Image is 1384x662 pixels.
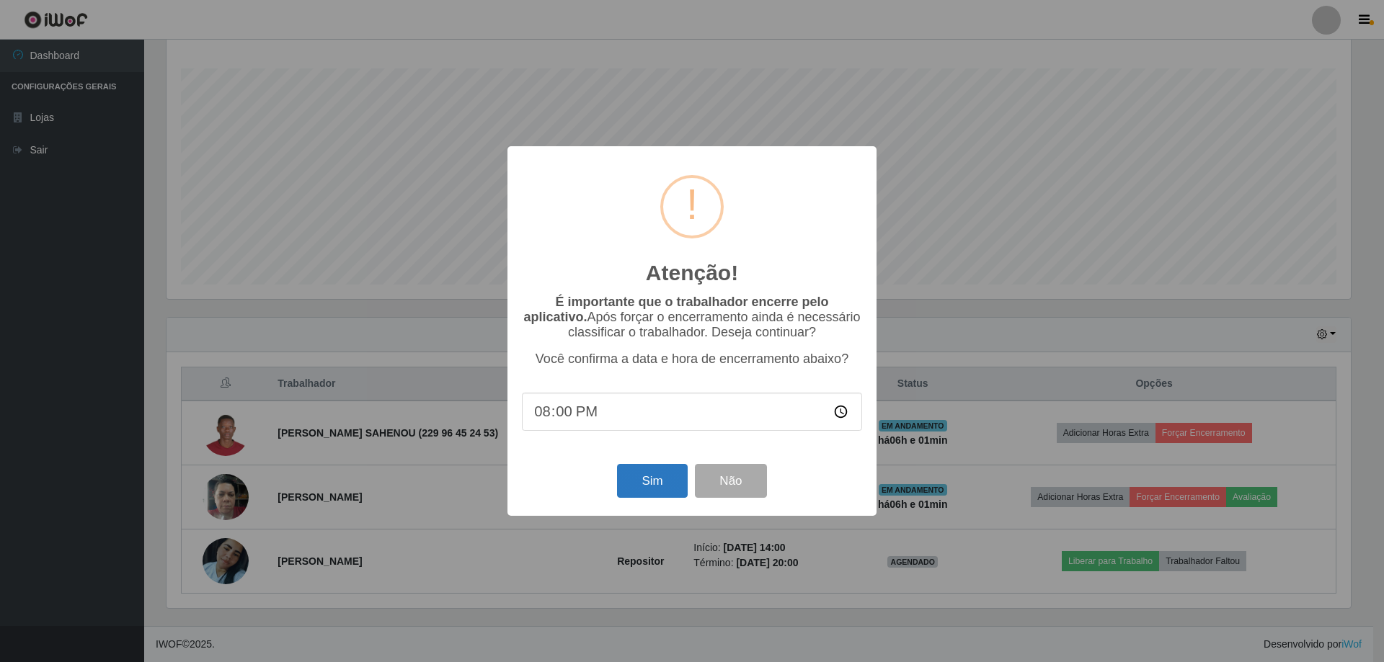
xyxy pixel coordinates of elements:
[695,464,766,498] button: Não
[617,464,687,498] button: Sim
[522,352,862,367] p: Você confirma a data e hora de encerramento abaixo?
[646,260,738,286] h2: Atenção!
[522,295,862,340] p: Após forçar o encerramento ainda é necessário classificar o trabalhador. Deseja continuar?
[523,295,828,324] b: É importante que o trabalhador encerre pelo aplicativo.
